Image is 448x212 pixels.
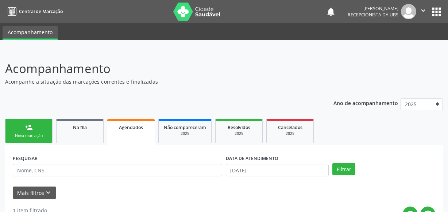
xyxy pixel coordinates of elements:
span: Na fila [73,124,87,131]
button: Mais filtroskeyboard_arrow_down [13,187,56,199]
span: Recepcionista da UBS [348,12,398,18]
span: Resolvidos [228,124,250,131]
a: Acompanhamento [3,26,58,40]
span: Central de Marcação [19,8,63,15]
label: DATA DE ATENDIMENTO [226,153,278,164]
i: keyboard_arrow_down [44,189,52,197]
input: Selecione um intervalo [226,164,329,176]
button:  [416,4,430,19]
div: 2025 [272,131,308,136]
p: Acompanhamento [5,60,312,78]
div: Nova marcação [11,133,47,139]
label: PESQUISAR [13,153,38,164]
div: 2025 [221,131,257,136]
img: img [401,4,416,19]
div: person_add [25,123,33,131]
span: Cancelados [278,124,302,131]
a: Central de Marcação [5,5,63,17]
p: Acompanhe a situação das marcações correntes e finalizadas [5,78,312,85]
button: Filtrar [332,163,355,175]
div: [PERSON_NAME] [348,5,398,12]
button: apps [430,5,443,18]
i:  [419,7,427,15]
span: Agendados [119,124,143,131]
p: Ano de acompanhamento [333,98,398,107]
span: Não compareceram [164,124,206,131]
div: 2025 [164,131,206,136]
input: Nome, CNS [13,164,222,176]
button: notifications [326,7,336,17]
